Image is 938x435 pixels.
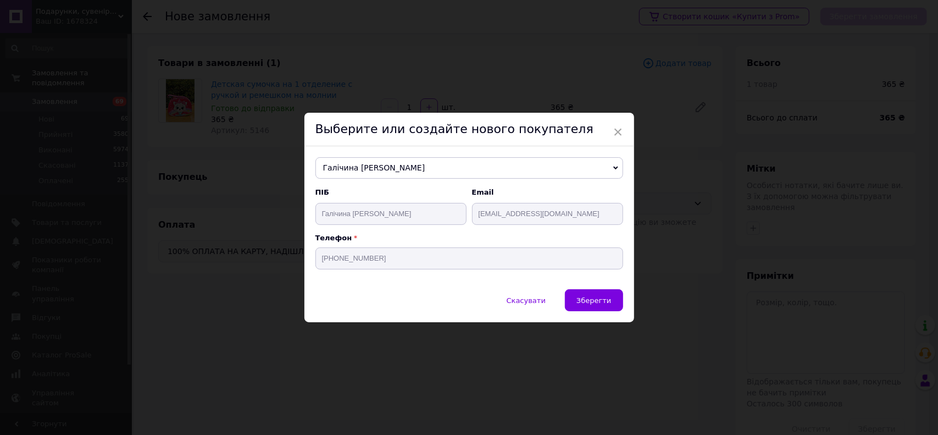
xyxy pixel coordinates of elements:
div: Выберите или создайте нового покупателя [304,113,634,146]
p: Телефон [315,234,623,242]
span: × [613,123,623,141]
button: Зберегти [565,289,623,311]
span: Галічина [PERSON_NAME] [315,157,623,179]
span: ПІБ [315,188,467,197]
input: +38 096 0000000 [315,247,623,269]
span: Email [472,188,623,197]
span: Зберегти [576,296,611,305]
button: Скасувати [495,289,557,311]
span: Скасувати [507,296,546,305]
